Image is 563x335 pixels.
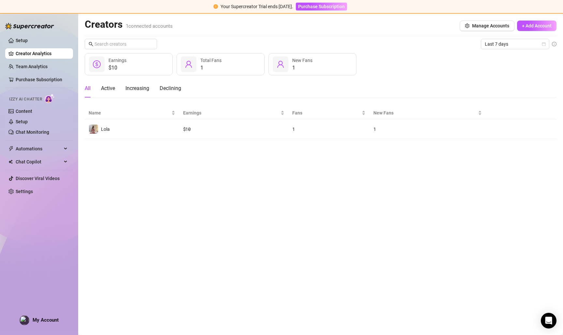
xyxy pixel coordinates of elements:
[16,129,49,135] a: Chat Monitoring
[183,109,280,116] span: Earnings
[16,144,62,154] span: Automations
[16,77,62,82] a: Purchase Subscription
[16,109,32,114] a: Content
[542,42,546,46] span: calendar
[101,127,110,132] span: Lola
[292,58,312,63] span: New Fans
[9,96,42,102] span: Izzy AI Chatter
[8,146,14,151] span: thunderbolt
[8,160,13,164] img: Chat Copilot
[185,60,193,68] span: user
[125,84,149,92] div: Increasing
[101,84,115,92] div: Active
[5,23,54,29] img: logo-BBDzfeDw.svg
[522,23,552,28] span: + Add Account
[541,313,556,328] div: Open Intercom Messenger
[277,60,284,68] span: user
[160,84,181,92] div: Declining
[16,189,33,194] a: Settings
[465,23,469,28] span: setting
[89,109,170,116] span: Name
[108,64,126,72] div: $10
[89,125,98,134] img: Lola
[183,126,285,133] div: $ 10
[85,107,179,119] th: Name
[373,126,482,133] div: 1
[16,119,28,124] a: Setup
[200,64,222,72] div: 1
[292,126,365,133] div: 1
[288,107,369,119] th: Fans
[179,107,289,119] th: Earnings
[296,3,347,10] button: Purchase Subscription
[108,58,126,63] span: Earnings
[16,176,60,181] a: Discover Viral Videos
[16,48,68,59] a: Creator Analytics
[292,109,360,116] span: Fans
[517,21,556,31] button: + Add Account
[292,64,312,72] div: 1
[16,38,28,43] a: Setup
[89,42,93,46] span: search
[460,21,514,31] button: Manage Accounts
[16,64,48,69] a: Team Analytics
[85,84,91,92] div: All
[200,58,222,63] span: Total Fans
[16,157,62,167] span: Chat Copilot
[298,4,345,9] span: Purchase Subscription
[45,94,55,103] img: AI Chatter
[296,4,347,9] a: Purchase Subscription
[94,40,148,48] input: Search creators
[20,316,29,325] img: profilePics%2FlYLm7g6oUZYE2bXAsxWFm6EFafk1.png
[93,60,101,68] span: dollar-circle
[485,39,545,49] span: Last 7 days
[33,317,59,323] span: My Account
[221,4,293,9] span: Your Supercreator Trial ends [DATE].
[85,18,173,31] h2: Creators
[552,42,556,46] span: info-circle
[126,23,173,29] span: 1 connected accounts
[373,109,477,116] span: New Fans
[472,23,509,28] span: Manage Accounts
[213,4,218,9] span: exclamation-circle
[369,107,486,119] th: New Fans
